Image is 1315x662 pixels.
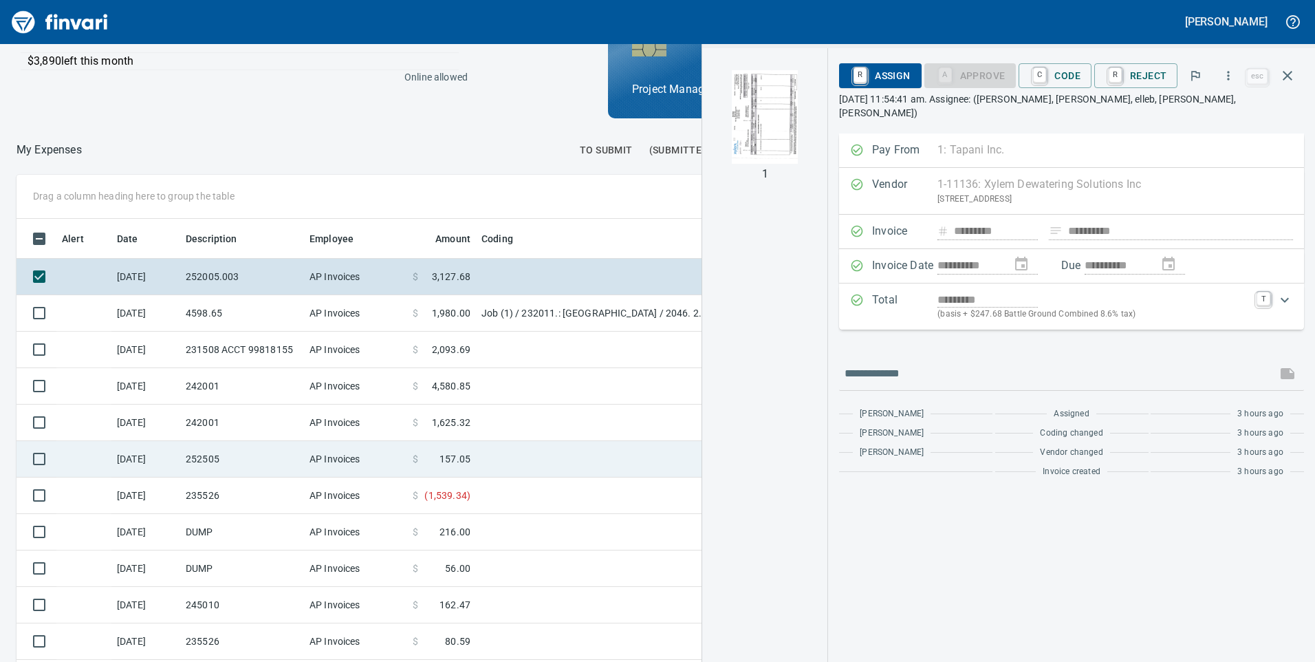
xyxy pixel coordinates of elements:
span: To Submit [580,142,633,159]
span: Alert [62,231,84,247]
span: 2,093.69 [432,343,470,356]
td: AP Invoices [304,405,407,441]
span: Assigned [1054,407,1089,421]
td: DUMP [180,514,304,551]
td: 4598.65 [180,295,304,332]
button: RReject [1094,63,1177,88]
span: Employee [309,231,371,247]
td: [DATE] [111,551,180,587]
a: C [1033,67,1046,83]
td: [DATE] [111,295,180,332]
span: Code [1030,64,1080,87]
span: Coding [481,231,531,247]
span: $ [413,306,418,320]
td: [DATE] [111,623,180,660]
td: [DATE] [111,587,180,623]
td: AP Invoices [304,332,407,368]
p: [DATE] 11:54:41 am. Assignee: ([PERSON_NAME], [PERSON_NAME], elleb, [PERSON_NAME], [PERSON_NAME]) [839,92,1304,120]
td: Job (1) / 232011.: [GEOGRAPHIC_DATA] / 2046. 2.: 2025 - Dust Control / 5: Other [476,295,820,332]
span: 1,625.32 [432,416,470,429]
button: [PERSON_NAME] [1182,11,1271,32]
span: $ [413,416,418,429]
button: More [1213,61,1243,91]
td: 252505 [180,441,304,478]
span: $ [413,525,418,539]
span: Coding changed [1040,427,1102,440]
span: Reject [1105,64,1166,87]
span: $ [413,489,418,502]
span: $ [413,634,418,648]
span: Date [117,231,138,247]
span: 216.00 [439,525,470,539]
td: [DATE] [111,478,180,514]
td: 252005.003 [180,259,304,295]
td: [DATE] [111,514,180,551]
p: Project Management [632,81,825,98]
td: AP Invoices [304,441,407,478]
button: RAssign [839,63,921,88]
a: R [854,67,867,83]
td: DUMP [180,551,304,587]
td: AP Invoices [304,295,407,332]
div: Expand [839,284,1304,330]
span: Invoice created [1043,465,1100,479]
span: 4,580.85 [432,379,470,393]
td: 235526 [180,623,304,660]
a: R [1109,67,1122,83]
span: 157.05 [439,452,470,466]
p: Online allowed [7,70,468,84]
span: Amount [435,231,470,247]
img: Page 1 [718,70,812,164]
td: 242001 [180,368,304,405]
img: Finvari [8,6,111,39]
span: [PERSON_NAME] [860,407,924,421]
td: 242001 [180,405,304,441]
span: 3 hours ago [1237,465,1283,479]
p: Total [872,292,937,321]
td: AP Invoices [304,514,407,551]
span: Assign [850,64,910,87]
h5: [PERSON_NAME] [1185,14,1268,29]
p: My Expenses [17,142,82,158]
td: 245010 [180,587,304,623]
span: 3 hours ago [1237,407,1283,421]
td: AP Invoices [304,368,407,405]
span: $ [413,343,418,356]
td: [DATE] [111,441,180,478]
span: Coding [481,231,513,247]
span: 1,980.00 [432,306,470,320]
td: [DATE] [111,405,180,441]
span: Alert [62,231,102,247]
span: 56.00 [445,562,470,575]
span: (Submitted) [649,142,712,159]
a: esc [1247,69,1268,84]
td: AP Invoices [304,587,407,623]
span: 3,127.68 [432,270,470,284]
span: [PERSON_NAME] [860,446,924,460]
span: ( 1,539.34 ) [424,489,470,502]
span: [PERSON_NAME] [860,427,924,440]
p: 1 [762,166,768,182]
span: 3 hours ago [1237,446,1283,460]
span: 3 hours ago [1237,427,1283,440]
nav: breadcrumb [17,142,82,158]
td: AP Invoices [304,623,407,660]
div: Coding Required [924,69,1017,81]
a: T [1257,292,1270,306]
span: 80.59 [445,634,470,648]
td: 235526 [180,478,304,514]
td: 231508 ACCT 99818155 [180,332,304,368]
p: Drag a column heading here to group the table [33,189,235,203]
td: AP Invoices [304,478,407,514]
span: $ [413,270,418,284]
span: Description [186,231,255,247]
p: $3,890 left this month [28,53,459,70]
td: [DATE] [111,259,180,295]
span: 162.47 [439,598,470,612]
span: Close invoice [1243,59,1304,92]
span: This records your message into the invoice and notifies anyone mentioned [1271,357,1304,390]
span: $ [413,598,418,612]
span: $ [413,379,418,393]
span: Date [117,231,156,247]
